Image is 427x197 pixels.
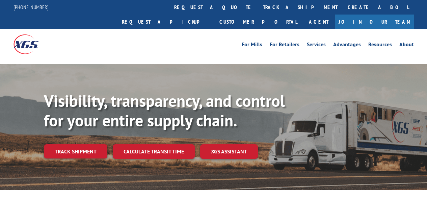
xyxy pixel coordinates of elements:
[242,42,262,49] a: For Mills
[368,42,392,49] a: Resources
[335,15,414,29] a: Join Our Team
[113,144,195,159] a: Calculate transit time
[302,15,335,29] a: Agent
[117,15,214,29] a: Request a pickup
[307,42,326,49] a: Services
[14,4,49,10] a: [PHONE_NUMBER]
[270,42,299,49] a: For Retailers
[399,42,414,49] a: About
[44,144,107,158] a: Track shipment
[214,15,302,29] a: Customer Portal
[200,144,258,159] a: XGS ASSISTANT
[44,90,285,131] b: Visibility, transparency, and control for your entire supply chain.
[333,42,361,49] a: Advantages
